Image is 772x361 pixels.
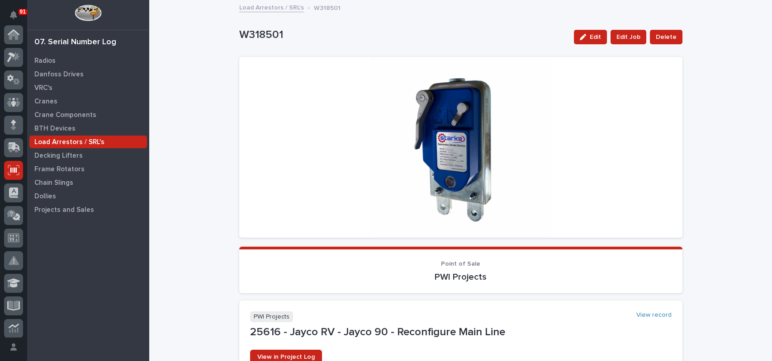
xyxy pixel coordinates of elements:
p: PWI Projects [250,311,293,323]
img: Workspace Logo [75,5,101,21]
a: Crane Components [27,108,149,122]
p: 25616 - Jayco RV - Jayco 90 - Reconfigure Main Line [250,326,672,339]
a: Dollies [27,189,149,203]
p: BTH Devices [34,125,76,133]
p: Danfoss Drives [34,70,84,79]
a: Load Arrestors / SRL's [27,135,149,149]
div: 07. Serial Number Log [34,38,116,47]
span: Point of Sale [441,261,480,267]
p: Radios [34,57,56,65]
span: Delete [656,32,677,42]
a: Frame Rotators [27,162,149,176]
span: Edit [590,33,601,41]
p: W318501 [314,2,341,12]
a: VRC's [27,81,149,94]
span: Edit Job [616,32,640,42]
button: Delete [650,30,682,44]
p: Decking Lifters [34,152,83,160]
p: Chain Slings [34,179,73,187]
button: Edit Job [611,30,646,44]
a: Decking Lifters [27,149,149,162]
span: View in Project Log [257,354,315,360]
p: 91 [20,9,26,15]
p: PWI Projects [250,272,672,282]
a: Cranes [27,94,149,108]
a: View record [636,311,672,319]
p: VRC's [34,84,52,92]
button: Notifications [4,5,23,24]
p: Crane Components [34,111,96,119]
p: Frame Rotators [34,165,85,173]
button: Edit [574,30,607,44]
a: Projects and Sales [27,203,149,216]
a: Load Arrestors / SRL's [239,2,304,12]
a: Danfoss Drives [27,67,149,81]
p: Cranes [34,98,57,106]
p: Load Arrestors / SRL's [34,138,104,146]
div: Notifications91 [11,11,23,25]
p: Dollies [34,192,56,201]
a: BTH Devices [27,122,149,135]
a: Radios [27,54,149,67]
p: Projects and Sales [34,206,94,214]
a: Chain Slings [27,176,149,189]
p: W318501 [239,28,567,42]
